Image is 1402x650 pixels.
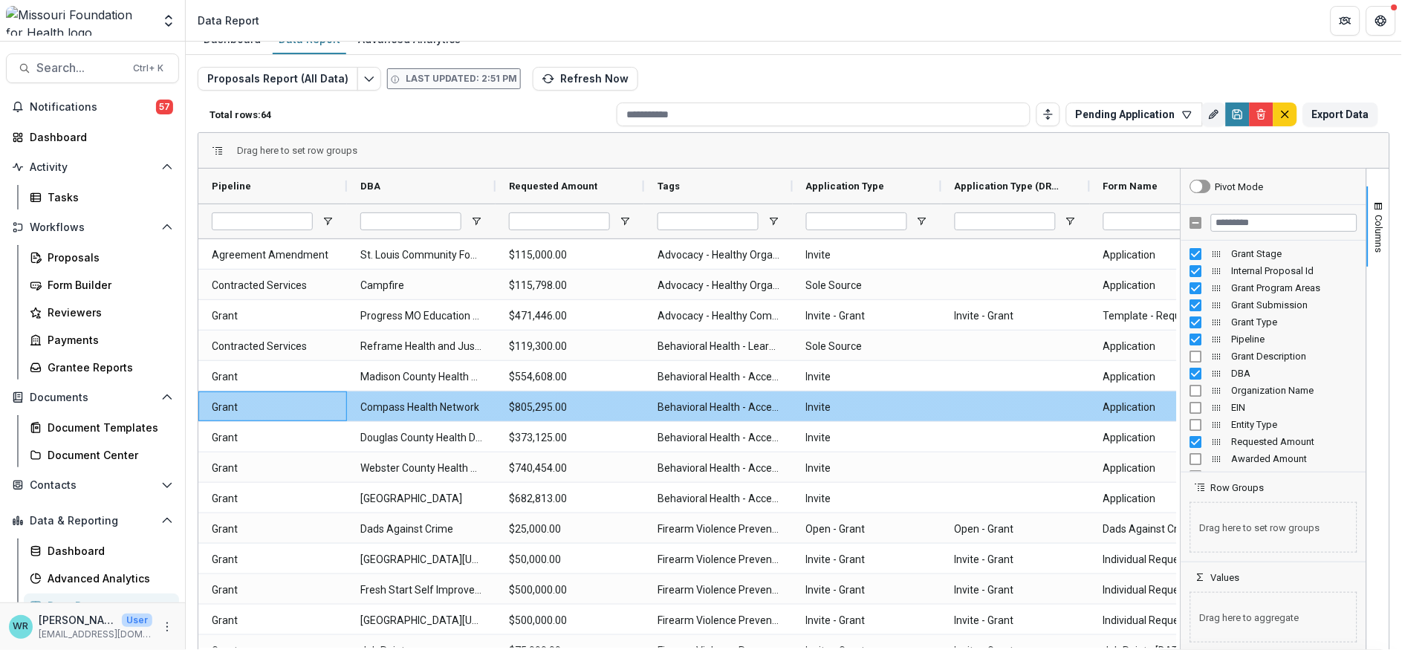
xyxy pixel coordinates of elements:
[24,566,179,591] a: Advanced Analytics
[806,545,928,575] span: Invite - Grant
[806,301,928,331] span: Invite - Grant
[1181,262,1366,279] div: Internal Proposal Id Column
[658,212,759,230] input: Tags Filter Input
[237,145,357,156] span: Drag here to set row groups
[658,514,779,545] span: Firearm Violence Prevention - Advocates' Network and Capacity Building - Innovation Funding
[806,362,928,392] span: Invite
[360,545,482,575] span: [GEOGRAPHIC_DATA][US_STATE] - [GEOGRAPHIC_DATA][PERSON_NAME]
[360,392,482,423] span: Compass Health Network
[210,109,611,120] p: Total rows: 64
[1181,399,1366,416] div: EIN Column
[1190,592,1357,643] span: Drag here to aggregate
[24,539,179,563] a: Dashboard
[1232,385,1357,396] span: Organization Name
[1103,270,1225,301] span: Application
[955,605,1077,636] span: Invite - Grant
[30,101,156,114] span: Notifications
[1181,279,1366,296] div: Grant Program Areas Column
[48,189,167,205] div: Tasks
[509,575,631,605] span: $500,000.00
[1232,265,1357,276] span: Internal Proposal Id
[158,618,176,636] button: More
[509,545,631,575] span: $50,000.00
[48,250,167,265] div: Proposals
[30,391,155,404] span: Documents
[955,212,1056,230] input: Application Type (DROPDOWN_LIST) Filter Input
[806,392,928,423] span: Invite
[1181,245,1366,262] div: Grant Stage Column
[1181,493,1366,562] div: Row Groups
[658,484,779,514] span: Behavioral Health - Accelerating Promising Practices
[1211,572,1240,583] span: Values
[48,571,167,586] div: Advanced Analytics
[1103,331,1225,362] span: Application
[6,53,179,83] button: Search...
[212,545,334,575] span: Grant
[360,240,482,270] span: St. Louis Community Foundation
[212,453,334,484] span: Grant
[360,605,482,636] span: [GEOGRAPHIC_DATA][US_STATE] - [GEOGRAPHIC_DATA][PERSON_NAME]
[192,10,265,31] nav: breadcrumb
[1232,316,1357,328] span: Grant Type
[509,270,631,301] span: $115,798.00
[122,614,152,627] p: User
[24,273,179,297] a: Form Builder
[360,575,482,605] span: Fresh Start Self Improvement Center Inc
[509,605,631,636] span: $500,000.00
[1202,103,1226,126] button: Rename
[322,215,334,227] button: Open Filter Menu
[13,622,29,631] div: Wendy Rohrbach
[48,420,167,435] div: Document Templates
[1103,240,1225,270] span: Application
[1103,453,1225,484] span: Application
[6,155,179,179] button: Open Activity
[1103,514,1225,545] span: Dads Against Crime Inc - [DATE] - [DATE] Supporting Grassroots Efforts and Capacity to Address Fi...
[658,240,779,270] span: Advocacy - Healthy Organizations
[658,331,779,362] span: Behavioral Health - Learning and Adaptation
[1232,351,1357,362] span: Grant Description
[1103,392,1225,423] span: Application
[1232,368,1357,379] span: DBA
[658,362,779,392] span: Behavioral Health - Accelerating Promising Practices
[6,215,179,239] button: Open Workflows
[533,67,638,91] button: Refresh Now
[509,514,631,545] span: $25,000.00
[1366,6,1396,36] button: Get Help
[48,332,167,348] div: Payments
[509,362,631,392] span: $554,608.00
[658,423,779,453] span: Behavioral Health - Accelerating Promising Practices
[1103,545,1225,575] span: Individual Request for Applications - Limited Financials
[1374,215,1385,253] span: Columns
[1331,6,1360,36] button: Partners
[6,473,179,497] button: Open Contacts
[1232,436,1357,447] span: Requested Amount
[36,61,124,75] span: Search...
[30,479,155,492] span: Contacts
[158,6,179,36] button: Open entity switcher
[24,185,179,209] a: Tasks
[24,328,179,352] a: Payments
[212,212,313,230] input: Pipeline Filter Input
[48,598,167,614] div: Data Report
[198,13,259,28] div: Data Report
[48,360,167,375] div: Grantee Reports
[955,514,1077,545] span: Open - Grant
[1103,181,1158,192] span: Form Name
[357,67,381,91] button: Edit selected report
[212,392,334,423] span: Grant
[1103,301,1225,331] span: Template - Request for Applications
[48,447,167,463] div: Document Center
[1232,419,1357,430] span: Entity Type
[1211,482,1265,493] span: Row Groups
[1103,212,1204,230] input: Form Name Filter Input
[767,215,779,227] button: Open Filter Menu
[1226,103,1250,126] button: Save
[24,443,179,467] a: Document Center
[658,453,779,484] span: Behavioral Health - Accelerating Promising Practices
[198,67,358,91] button: Proposals Report (All Data)
[658,301,779,331] span: Advocacy - Healthy Communities
[1181,450,1366,467] div: Awarded Amount Column
[806,605,928,636] span: Invite - Grant
[360,453,482,484] span: Webster County Health Unit
[955,575,1077,605] span: Invite - Grant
